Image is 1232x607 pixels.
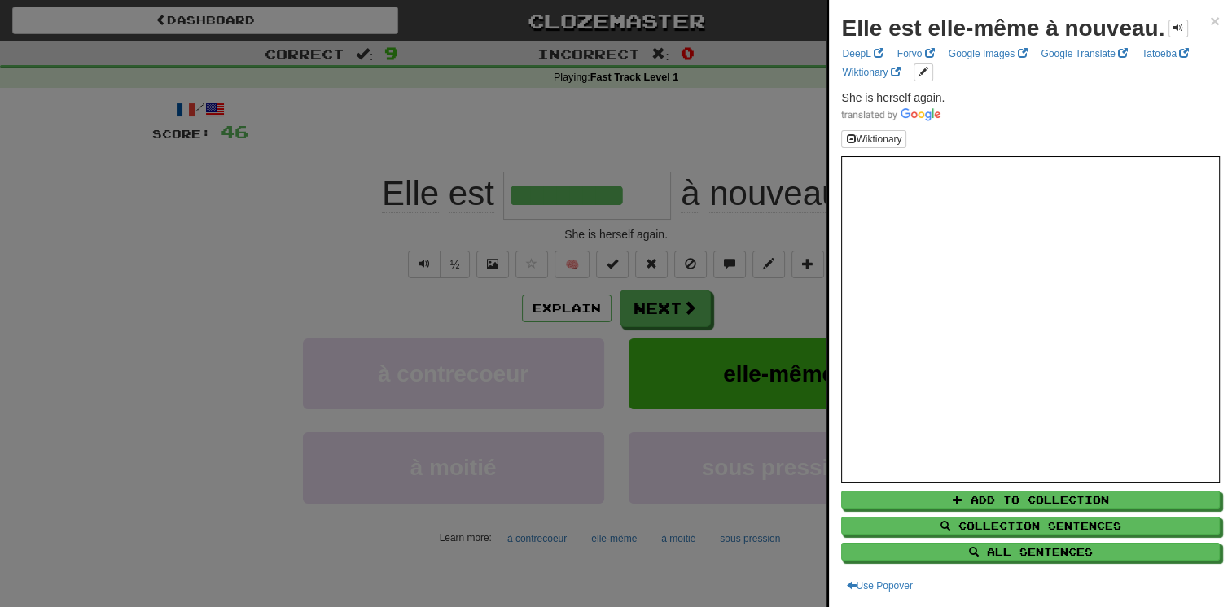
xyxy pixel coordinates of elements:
a: Google Images [944,45,1033,63]
button: Close [1210,12,1220,29]
button: Use Popover [841,577,917,595]
button: Add to Collection [841,491,1220,509]
a: Tatoeba [1137,45,1194,63]
a: Wiktionary [837,63,905,81]
a: DeepL [837,45,888,63]
a: Forvo [892,45,940,63]
span: She is herself again. [841,91,945,104]
img: Color short [841,108,940,121]
button: edit links [914,63,933,81]
button: Wiktionary [841,130,906,148]
button: Collection Sentences [841,517,1220,535]
span: × [1210,11,1220,30]
button: All Sentences [841,543,1220,561]
strong: Elle est elle-même à nouveau. [841,15,1164,41]
a: Google Translate [1036,45,1133,63]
